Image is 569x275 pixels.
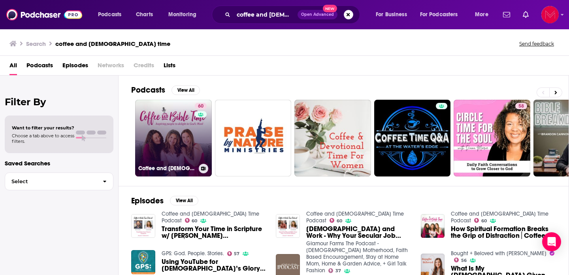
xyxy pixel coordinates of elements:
button: Select [5,173,113,190]
span: [DEMOGRAPHIC_DATA] and Work - Why Your Secular Job Matters: Best Of Coffee & [DEMOGRAPHIC_DATA] T... [306,226,411,239]
span: 60 [337,219,342,223]
a: Coffee and Bible Time Podcast [451,211,548,224]
span: Choose a tab above to access filters. [12,133,74,144]
h2: Filter By [5,96,113,108]
a: Coffee and Bible Time Podcast [306,211,404,224]
a: Episodes [62,59,88,75]
button: View All [171,85,200,95]
button: View All [170,196,198,205]
img: How Spiritual Formation Breaks the Grip of Distraction│Coffee and Bible Time │Kyle Worley [421,214,445,238]
h2: Episodes [131,196,164,206]
span: 57 [234,252,239,256]
a: 60 [474,218,487,223]
span: For Business [376,9,407,20]
span: Open Advanced [301,13,334,17]
img: Using YouTube for God’s Glory: Meet the Women Behind ‘Coffee & Bible Time’ [131,250,155,274]
img: Christians and Work - Why Your Secular Job Matters: Best Of Coffee & Bible Time w/ Jordan Raynor [276,214,300,238]
a: Charts [131,8,158,21]
a: 37 [328,268,341,273]
a: 60 [330,218,342,223]
a: How Spiritual Formation Breaks the Grip of Distraction│Coffee and Bible Time │Kyle Worley [451,226,556,239]
a: 57 [227,251,240,256]
a: Transform Your Time in Scripture w/ Philip Nation│Coffee & Bible Time [162,226,267,239]
span: Transform Your Time in Scripture w/ [PERSON_NAME] Nation│Coffee & [DEMOGRAPHIC_DATA] Time [162,226,267,239]
h3: Coffee and [DEMOGRAPHIC_DATA] Time Podcast [138,165,196,172]
a: Podcasts [26,59,53,75]
span: For Podcasters [420,9,458,20]
a: All [9,59,17,75]
span: Credits [134,59,154,75]
span: More [475,9,488,20]
span: Charts [136,9,153,20]
span: Want to filter your results? [12,125,74,131]
a: 58 [454,100,530,176]
a: 60 [185,218,198,223]
h3: Search [26,40,46,47]
span: How Spiritual Formation Breaks the Grip of Distraction│Coffee and [DEMOGRAPHIC_DATA] Time │[PERSO... [451,226,556,239]
h2: Podcasts [131,85,165,95]
a: Show notifications dropdown [520,8,532,21]
span: 60 [198,102,203,110]
button: open menu [370,8,417,21]
img: Transform Your Time in Scripture w/ Philip Nation│Coffee & Bible Time [131,214,155,238]
a: Glamour Farms The Podcast - Christian Motherhood, Faith Based Encouragement, Stay at Home Mom, Ho... [306,240,408,274]
a: PodcastsView All [131,85,200,95]
input: Search podcasts, credits, & more... [234,8,298,21]
span: 37 [335,269,341,273]
div: Open Intercom Messenger [542,232,561,251]
a: Christians and Work - Why Your Secular Job Matters: Best Of Coffee & Bible Time w/ Jordan Raynor [306,226,411,239]
a: Bought + Beloved with Kirby Kelly [451,250,546,257]
a: Lists [164,59,175,75]
a: 58 [515,103,527,109]
p: Saved Searches [5,159,113,167]
button: open menu [415,8,469,21]
button: Open AdvancedNew [298,10,337,19]
span: Using YouTube for [DEMOGRAPHIC_DATA]’s Glory: Meet the Women Behind ‘Coffee & [DEMOGRAPHIC_DATA] ... [162,258,267,272]
span: New [323,5,337,12]
button: Show profile menu [541,6,559,23]
img: User Profile [541,6,559,23]
a: 60Coffee and [DEMOGRAPHIC_DATA] Time Podcast [135,100,212,176]
span: Networks [98,59,124,75]
span: Select [5,179,96,184]
button: open menu [469,8,498,21]
button: open menu [92,8,132,21]
button: Send feedback [517,40,556,47]
button: open menu [163,8,207,21]
span: Logged in as Pamelamcclure [541,6,559,23]
a: Coffee and Bible Time Podcast [162,211,259,224]
a: 56 [454,258,467,262]
a: EpisodesView All [131,196,198,206]
span: 60 [192,219,197,223]
a: Show notifications dropdown [500,8,513,21]
a: Using YouTube for God’s Glory: Meet the Women Behind ‘Coffee & Bible Time’ [162,258,267,272]
span: Monitoring [168,9,196,20]
a: GPS: God. People. Stories. [162,250,224,257]
h3: coffee and [DEMOGRAPHIC_DATA] time [55,40,170,47]
div: Search podcasts, credits, & more... [219,6,367,24]
span: 56 [461,259,467,262]
span: Podcasts [98,9,121,20]
span: 58 [518,102,524,110]
img: Podchaser - Follow, Share and Rate Podcasts [6,7,82,22]
span: 60 [481,219,487,223]
a: 60 [195,103,207,109]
